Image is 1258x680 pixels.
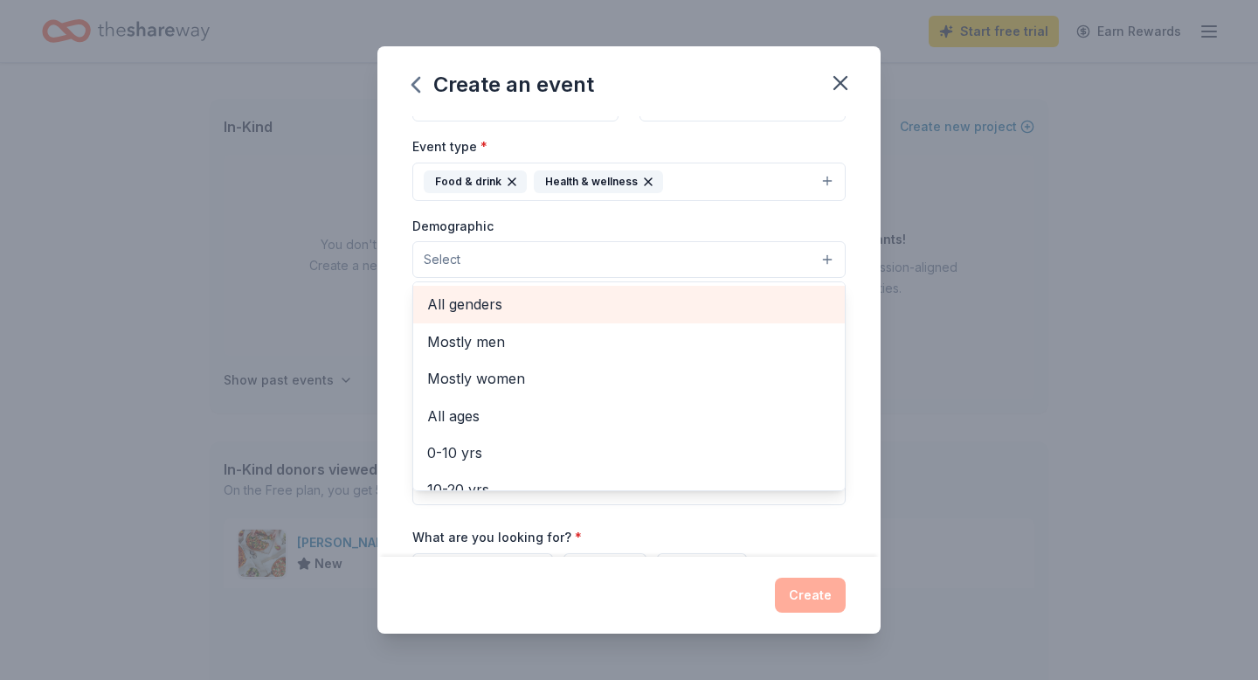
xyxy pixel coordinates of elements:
[427,478,831,501] span: 10-20 yrs
[427,441,831,464] span: 0-10 yrs
[424,249,460,270] span: Select
[427,293,831,316] span: All genders
[427,405,831,427] span: All ages
[427,367,831,390] span: Mostly women
[412,241,846,278] button: Select
[427,330,831,353] span: Mostly men
[412,281,846,491] div: Select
